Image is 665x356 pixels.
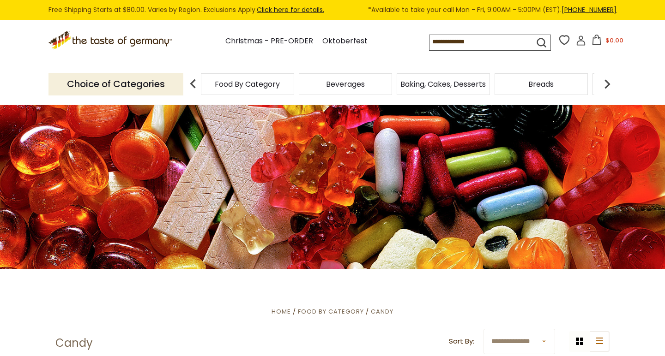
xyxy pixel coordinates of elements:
a: Click here for details. [257,5,324,14]
span: $0.00 [605,36,623,45]
div: Free Shipping Starts at $80.00. Varies by Region. Exclusions Apply. [48,5,617,15]
a: Breads [528,81,554,88]
img: previous arrow [184,75,202,93]
p: Choice of Categories [48,73,183,95]
a: Food By Category [215,81,280,88]
a: Food By Category [298,307,364,316]
a: Baking, Cakes, Desserts [400,81,486,88]
a: Candy [371,307,393,316]
label: Sort By: [449,336,474,347]
img: next arrow [598,75,617,93]
h1: Candy [55,336,93,350]
span: *Available to take your call Mon - Fri, 9:00AM - 5:00PM (EST). [368,5,617,15]
a: Beverages [326,81,365,88]
a: Christmas - PRE-ORDER [225,35,313,47]
button: $0.00 [588,35,627,48]
a: Home [272,307,291,316]
a: [PHONE_NUMBER] [562,5,617,14]
a: Oktoberfest [322,35,368,47]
